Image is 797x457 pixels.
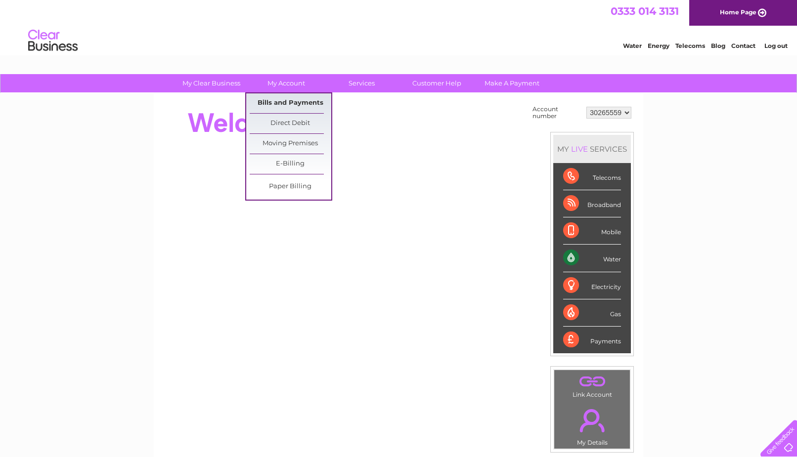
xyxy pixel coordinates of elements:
[553,135,631,163] div: MY SERVICES
[250,93,331,113] a: Bills and Payments
[563,163,621,190] div: Telecoms
[554,370,630,401] td: Link Account
[563,272,621,299] div: Electricity
[711,42,725,49] a: Blog
[250,114,331,133] a: Direct Debit
[675,42,705,49] a: Telecoms
[471,74,553,92] a: Make A Payment
[250,154,331,174] a: E-Billing
[166,5,633,48] div: Clear Business is a trading name of Verastar Limited (registered in [GEOGRAPHIC_DATA] No. 3667643...
[396,74,478,92] a: Customer Help
[557,403,627,438] a: .
[530,103,584,122] td: Account number
[563,299,621,327] div: Gas
[563,190,621,217] div: Broadband
[250,177,331,197] a: Paper Billing
[250,134,331,154] a: Moving Premises
[563,217,621,245] div: Mobile
[554,401,630,449] td: My Details
[648,42,669,49] a: Energy
[623,42,642,49] a: Water
[321,74,402,92] a: Services
[557,373,627,390] a: .
[764,42,788,49] a: Log out
[28,26,78,56] img: logo.png
[563,327,621,353] div: Payments
[611,5,679,17] a: 0333 014 3131
[569,144,590,154] div: LIVE
[563,245,621,272] div: Water
[246,74,327,92] a: My Account
[171,74,252,92] a: My Clear Business
[731,42,755,49] a: Contact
